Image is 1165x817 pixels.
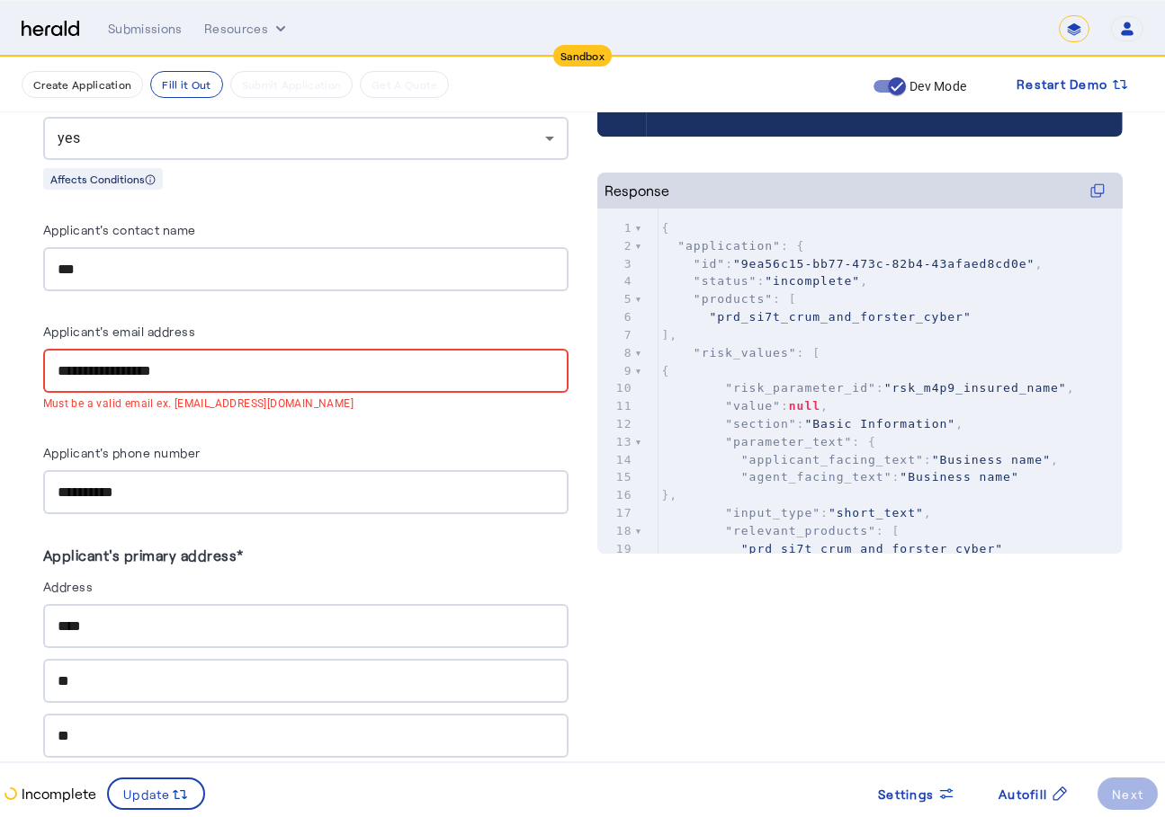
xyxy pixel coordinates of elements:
[1017,74,1107,95] span: Restart Demo
[694,346,797,360] span: "risk_values"
[694,292,773,306] span: "products"
[741,470,892,484] span: "agent_facing_text"
[725,399,781,413] span: "value"
[662,488,678,502] span: },
[18,783,96,804] p: Incomplete
[725,506,820,520] span: "input_type"
[597,486,635,504] div: 16
[864,777,970,810] button: Settings
[906,77,966,95] label: Dev Mode
[662,524,901,537] span: : [
[662,399,829,413] span: : ,
[709,310,971,324] span: "prd_si7t_crum_and_forster_cyber"
[677,239,781,253] span: "application"
[597,415,635,433] div: 12
[150,71,222,98] button: Fill it Out
[662,274,869,288] span: : ,
[108,20,183,38] div: Submissions
[829,506,924,520] span: "short_text"
[694,274,757,288] span: "status"
[662,328,678,342] span: ],
[43,222,196,237] label: Applicant's contact name
[597,397,635,415] div: 11
[43,579,94,594] label: Address
[597,290,635,308] div: 5
[360,71,449,98] button: Get A Quote
[999,785,1047,804] span: Autofill
[789,399,820,413] span: null
[597,433,635,451] div: 13
[741,542,1003,555] span: "prd_si7t_crum_and_forster_cyber"
[662,381,1075,395] span: : ,
[597,451,635,469] div: 14
[884,381,1067,395] span: "rsk_m4p9_insured_name"
[725,417,796,431] span: "section"
[43,393,569,413] mat-error: Must be a valid email ex. [EMAIL_ADDRESS][DOMAIN_NAME]
[597,540,635,558] div: 19
[22,71,143,98] button: Create Application
[662,364,670,377] span: {
[694,257,725,271] span: "id"
[597,468,635,486] div: 15
[662,417,964,431] span: : ,
[597,173,1123,518] herald-code-block: Response
[662,470,1019,484] span: :
[43,168,163,190] div: Affects Conditions
[725,381,876,395] span: "risk_parameter_id"
[725,524,876,537] span: "relevant_products"
[662,221,670,235] span: {
[725,435,852,448] span: "parameter_text"
[597,504,635,522] div: 17
[984,777,1083,810] button: Autofill
[22,21,79,38] img: Herald Logo
[597,308,635,326] div: 6
[932,453,1051,466] span: "Business name"
[230,71,353,98] button: Submit Application
[1002,68,1143,101] button: Restart Demo
[553,45,612,67] div: Sandbox
[597,237,635,255] div: 2
[597,522,635,540] div: 18
[741,453,924,466] span: "applicant_facing_text"
[662,257,1044,271] span: : ,
[662,506,932,520] span: : ,
[878,785,934,804] span: Settings
[58,129,81,147] span: yes
[123,785,171,804] span: Update
[733,257,1035,271] span: "9ea56c15-bb77-473c-82b4-43afaed8cd0e"
[204,20,290,38] button: Resources dropdown menu
[662,435,876,448] span: : {
[597,379,635,397] div: 10
[597,272,635,290] div: 4
[43,445,201,460] label: Applicant's phone number
[605,180,669,201] div: Response
[597,219,635,237] div: 1
[662,292,797,306] span: : [
[597,362,635,380] div: 9
[597,344,635,362] div: 8
[662,453,1059,466] span: : ,
[662,239,805,253] span: : {
[765,274,860,288] span: "incomplete"
[900,470,1018,484] span: "Business name"
[107,777,205,810] button: Update
[662,346,821,360] span: : [
[804,417,955,431] span: "Basic Information"
[597,255,635,273] div: 3
[43,546,244,564] label: Applicant's primary address*
[43,324,196,339] label: Applicant's email address
[597,326,635,344] div: 7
